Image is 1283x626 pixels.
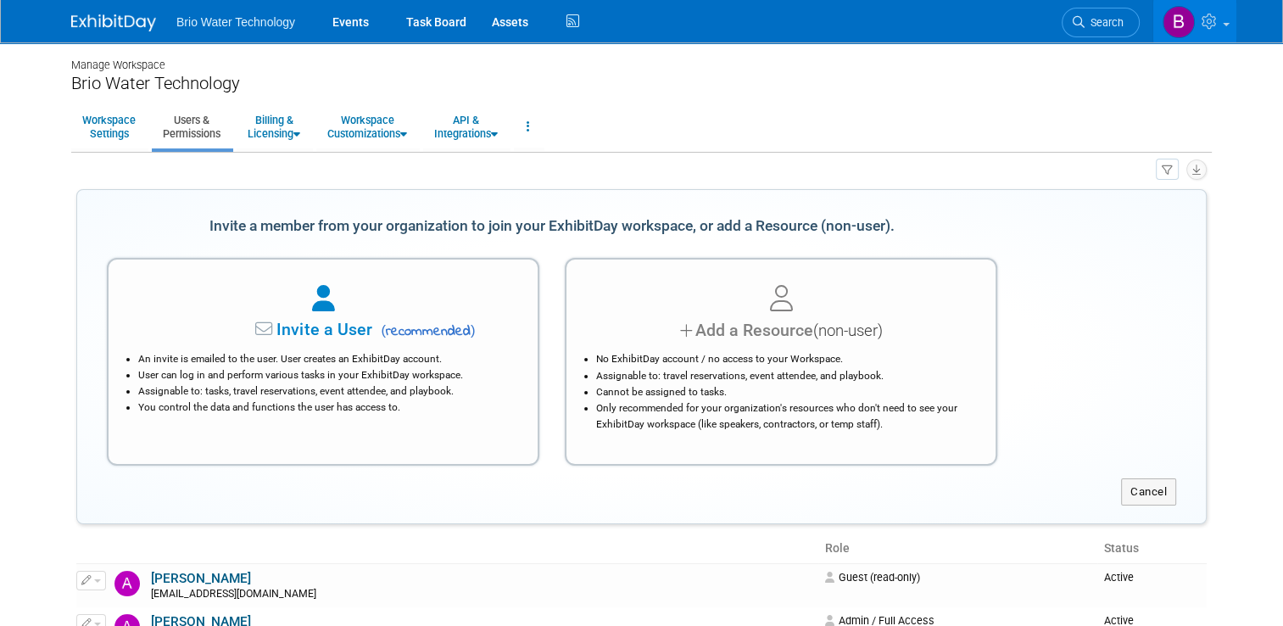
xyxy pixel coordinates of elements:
[596,368,974,384] li: Assignable to: travel reservations, event attendee, and playbook.
[138,367,516,383] li: User can log in and perform various tasks in your ExhibitDay workspace.
[1062,8,1140,37] a: Search
[152,106,231,148] a: Users &Permissions
[596,384,974,400] li: Cannot be assigned to tasks.
[588,318,974,343] div: Add a Resource
[138,383,516,400] li: Assignable to: tasks, travel reservations, event attendee, and playbook.
[825,571,920,584] span: Guest (read-only)
[138,400,516,416] li: You control the data and functions the user has access to.
[71,42,1212,73] div: Manage Workspace
[1163,6,1195,38] img: Brandye Gahagan
[151,588,814,601] div: [EMAIL_ADDRESS][DOMAIN_NAME]
[1121,478,1176,506] button: Cancel
[71,73,1212,94] div: Brio Water Technology
[813,321,883,340] span: (non-user)
[376,321,475,342] span: recommended
[176,15,295,29] span: Brio Water Technology
[596,400,974,433] li: Only recommended for your organization's resources who don't need to see your ExhibitDay workspac...
[114,571,140,596] img: Angela Moyano
[71,106,147,148] a: WorkspaceSettings
[1104,571,1134,584] span: Active
[596,351,974,367] li: No ExhibitDay account / no access to your Workspace.
[237,106,311,148] a: Billing &Licensing
[138,351,516,367] li: An invite is emailed to the user. User creates an ExhibitDay account.
[381,322,386,338] span: (
[818,534,1097,563] th: Role
[71,14,156,31] img: ExhibitDay
[151,571,251,586] a: [PERSON_NAME]
[170,320,371,339] span: Invite a User
[471,322,476,338] span: )
[107,208,997,245] div: Invite a member from your organization to join your ExhibitDay workspace, or add a Resource (non-...
[423,106,509,148] a: API &Integrations
[316,106,418,148] a: WorkspaceCustomizations
[1097,534,1207,563] th: Status
[1085,16,1124,29] span: Search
